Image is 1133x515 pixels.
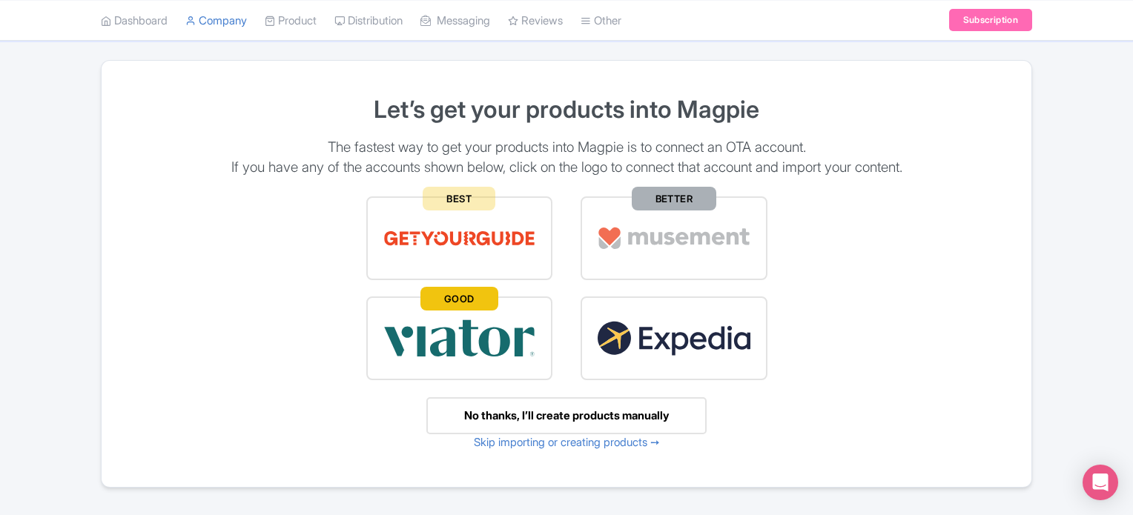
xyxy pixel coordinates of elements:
[597,213,751,264] img: musement-dad6797fd076d4ac540800b229e01643.svg
[383,313,537,364] img: viator-e2bf771eb72f7a6029a5edfbb081213a.svg
[1083,465,1118,500] div: Open Intercom Messenger
[119,138,1014,157] p: The fastest way to get your products into Magpie is to connect an OTA account.
[423,187,495,210] span: BEST
[426,397,707,435] a: No thanks, I’ll create products manually
[352,291,567,385] a: GOOD
[119,158,1014,177] p: If you have any of the accounts shown below, click on the logo to connect that account and import...
[119,96,1014,122] h1: Let’s get your products into Magpie
[597,313,751,364] img: expedia22-01-93867e2ff94c7cd37d965f09d456db68.svg
[566,191,782,285] a: BETTER
[632,187,716,210] span: BETTER
[352,191,567,285] a: BEST
[474,435,660,449] a: Skip importing or creating products ➙
[420,287,498,310] span: GOOD
[383,213,537,264] img: get_your_guide-5a6366678479520ec94e3f9d2b9f304b.svg
[949,9,1032,31] a: Subscription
